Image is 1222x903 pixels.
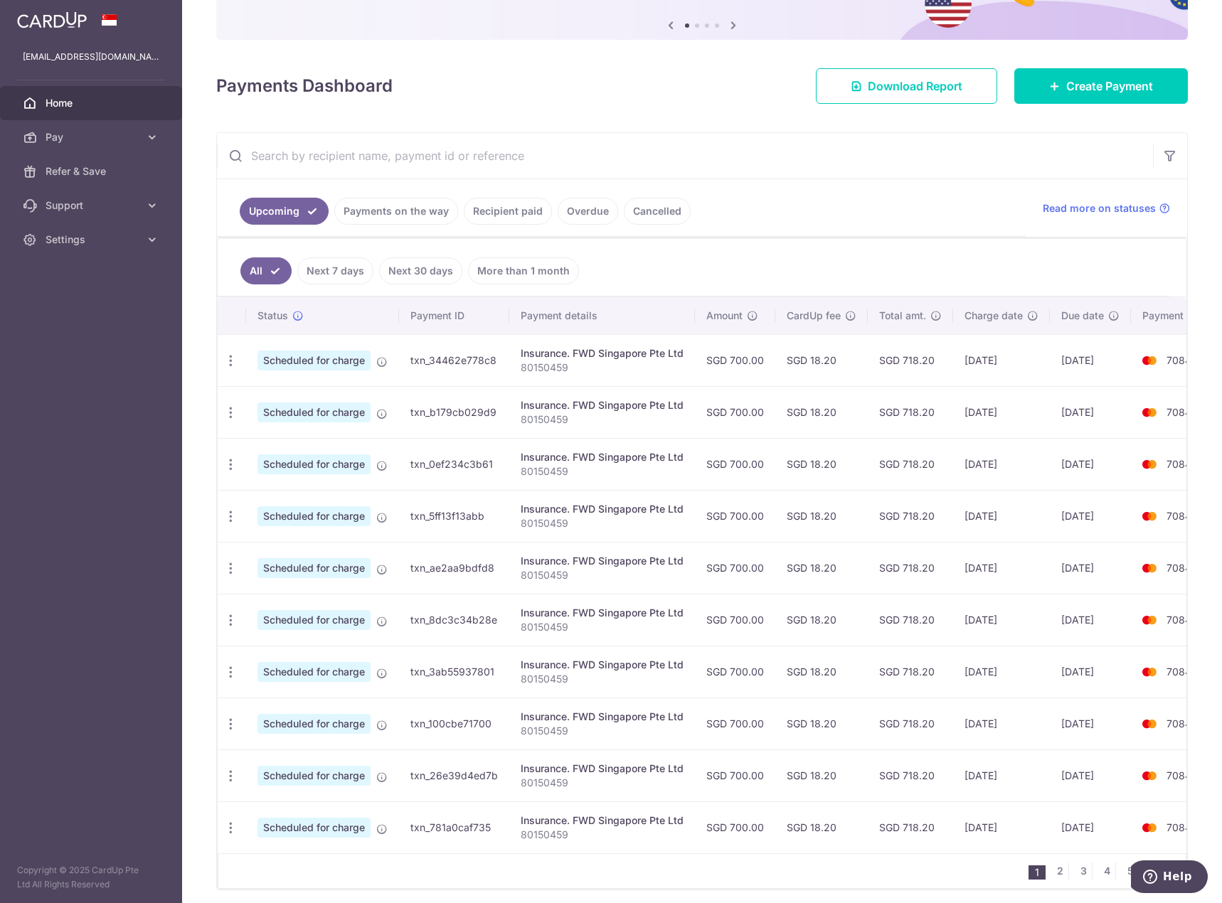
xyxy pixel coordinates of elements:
td: [DATE] [1050,438,1131,490]
span: 7084 [1167,562,1191,574]
a: 4 [1098,862,1115,880]
td: txn_100cbe71700 [399,698,509,749]
td: txn_b179cb029d9 [399,386,509,438]
td: SGD 18.20 [775,594,868,646]
img: Bank Card [1135,715,1164,732]
div: Insurance. FWD Singapore Pte Ltd [521,502,684,516]
a: 5 [1122,862,1139,880]
a: Next 7 days [297,257,373,284]
td: SGD 700.00 [695,386,775,438]
td: SGD 700.00 [695,801,775,853]
span: Scheduled for charge [257,714,371,734]
td: [DATE] [1050,698,1131,749]
p: 80150459 [521,360,684,375]
td: SGD 18.20 [775,386,868,438]
span: Scheduled for charge [257,558,371,578]
p: 80150459 [521,568,684,582]
img: Bank Card [1135,404,1164,421]
a: Read more on statuses [1043,201,1170,215]
p: 80150459 [521,672,684,686]
td: SGD 18.20 [775,490,868,542]
a: Create Payment [1014,68,1188,104]
td: SGD 700.00 [695,594,775,646]
img: Bank Card [1135,352,1164,369]
span: 7084 [1167,666,1191,678]
td: txn_26e39d4ed7b [399,749,509,801]
td: [DATE] [953,438,1050,490]
td: [DATE] [1050,749,1131,801]
span: Scheduled for charge [257,766,371,786]
td: [DATE] [953,490,1050,542]
span: Read more on statuses [1043,201,1156,215]
p: 80150459 [521,516,684,530]
p: 80150459 [521,776,684,790]
span: Status [257,309,288,323]
td: txn_8dc3c34b28e [399,594,509,646]
div: Insurance. FWD Singapore Pte Ltd [521,346,684,360]
a: Payments on the way [334,198,458,225]
td: txn_5ff13f13abb [399,490,509,542]
a: Download Report [816,68,997,104]
span: Settings [46,233,139,247]
span: 7084 [1167,717,1191,730]
span: Scheduled for charge [257,454,371,474]
div: Insurance. FWD Singapore Pte Ltd [521,450,684,464]
td: SGD 718.20 [868,749,953,801]
a: All [240,257,292,284]
p: 80150459 [521,620,684,634]
span: Amount [706,309,743,323]
td: SGD 18.20 [775,698,868,749]
span: Download Report [868,78,962,95]
a: Recipient paid [464,198,552,225]
span: 7084 [1167,769,1191,781]
a: Upcoming [240,198,329,225]
span: 7084 [1167,406,1191,418]
td: [DATE] [1050,490,1131,542]
th: Payment details [509,297,695,334]
td: [DATE] [953,646,1050,698]
p: 80150459 [521,412,684,427]
td: SGD 700.00 [695,334,775,386]
a: Next 30 days [379,257,462,284]
span: Refer & Save [46,164,139,178]
td: [DATE] [953,749,1050,801]
span: 7084 [1167,458,1191,470]
td: SGD 18.20 [775,801,868,853]
td: SGD 718.20 [868,386,953,438]
td: [DATE] [1050,386,1131,438]
img: Bank Card [1135,560,1164,577]
td: SGD 700.00 [695,646,775,698]
td: SGD 718.20 [868,646,953,698]
td: SGD 718.20 [868,801,953,853]
span: Scheduled for charge [257,402,371,422]
img: Bank Card [1135,508,1164,525]
td: [DATE] [1050,594,1131,646]
div: Insurance. FWD Singapore Pte Ltd [521,606,684,620]
div: Insurance. FWD Singapore Pte Ltd [521,813,684,828]
td: SGD 718.20 [868,490,953,542]
input: Search by recipient name, payment id or reference [217,133,1153,178]
img: Bank Card [1135,767,1164,784]
span: Total amt. [879,309,926,323]
td: [DATE] [1050,646,1131,698]
span: 7084 [1167,614,1191,626]
td: SGD 18.20 [775,334,868,386]
div: Insurance. FWD Singapore Pte Ltd [521,554,684,568]
td: SGD 718.20 [868,438,953,490]
span: Scheduled for charge [257,662,371,682]
td: [DATE] [953,386,1050,438]
td: SGD 718.20 [868,594,953,646]
img: Bank Card [1135,819,1164,836]
td: [DATE] [953,698,1050,749]
span: 7084 [1167,510,1191,522]
span: 7084 [1167,354,1191,366]
span: CardUp fee [787,309,841,323]
span: Charge date [965,309,1023,323]
div: Insurance. FWD Singapore Pte Ltd [521,658,684,672]
a: 3 [1075,862,1092,880]
p: [EMAIL_ADDRESS][DOMAIN_NAME] [23,50,159,64]
td: [DATE] [953,801,1050,853]
td: [DATE] [1050,334,1131,386]
a: 2 [1051,862,1068,880]
td: SGD 18.20 [775,646,868,698]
